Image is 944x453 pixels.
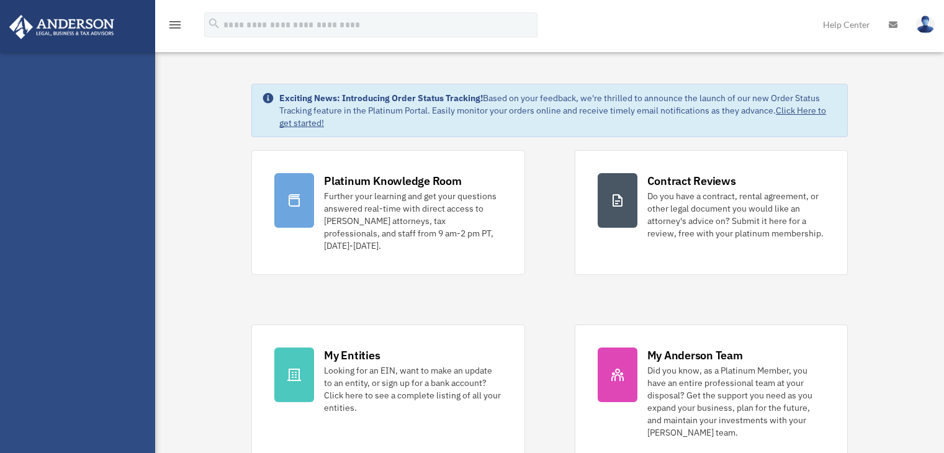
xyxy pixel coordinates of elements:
[168,22,182,32] a: menu
[6,15,118,39] img: Anderson Advisors Platinum Portal
[647,364,825,439] div: Did you know, as a Platinum Member, you have an entire professional team at your disposal? Get th...
[647,348,743,363] div: My Anderson Team
[575,150,848,275] a: Contract Reviews Do you have a contract, rental agreement, or other legal document you would like...
[324,173,462,189] div: Platinum Knowledge Room
[647,173,736,189] div: Contract Reviews
[916,16,935,34] img: User Pic
[279,92,483,104] strong: Exciting News: Introducing Order Status Tracking!
[647,190,825,240] div: Do you have a contract, rental agreement, or other legal document you would like an attorney's ad...
[168,17,182,32] i: menu
[279,105,826,128] a: Click Here to get started!
[207,17,221,30] i: search
[324,190,501,252] div: Further your learning and get your questions answered real-time with direct access to [PERSON_NAM...
[251,150,524,275] a: Platinum Knowledge Room Further your learning and get your questions answered real-time with dire...
[324,364,501,414] div: Looking for an EIN, want to make an update to an entity, or sign up for a bank account? Click her...
[324,348,380,363] div: My Entities
[279,92,837,129] div: Based on your feedback, we're thrilled to announce the launch of our new Order Status Tracking fe...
